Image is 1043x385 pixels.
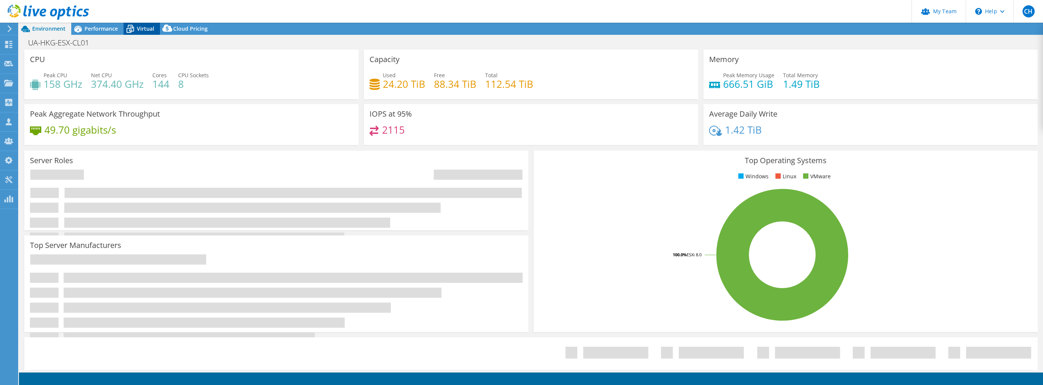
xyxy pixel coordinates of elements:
[370,55,399,64] h3: Capacity
[370,110,412,118] h3: IOPS at 95%
[687,252,702,257] tspan: ESXi 8.0
[434,72,445,79] span: Free
[44,80,82,88] h4: 158 GHz
[91,80,144,88] h4: 374.40 GHz
[801,172,831,181] li: VMware
[723,80,774,88] h4: 666.51 GiB
[30,241,121,249] h3: Top Server Manufacturers
[173,25,208,32] span: Cloud Pricing
[44,72,67,79] span: Peak CPU
[44,126,116,134] h4: 49.70 gigabits/s
[725,126,762,134] h4: 1.42 TiB
[85,25,118,32] span: Performance
[25,39,101,47] h1: UA-HKG-ESX-CL01
[975,8,982,15] svg: \n
[673,252,687,257] tspan: 100.0%
[1023,5,1035,17] span: CH
[723,72,774,79] span: Peak Memory Usage
[178,80,209,88] h4: 8
[178,72,209,79] span: CPU Sockets
[137,25,154,32] span: Virtual
[709,55,739,64] h3: Memory
[783,80,820,88] h4: 1.49 TiB
[783,72,818,79] span: Total Memory
[30,156,73,165] h3: Server Roles
[152,80,169,88] h4: 144
[382,126,405,134] h4: 2115
[709,110,777,118] h3: Average Daily Write
[736,172,769,181] li: Windows
[32,25,66,32] span: Environment
[485,80,533,88] h4: 112.54 TiB
[91,72,112,79] span: Net CPU
[383,80,425,88] h4: 24.20 TiB
[774,172,796,181] li: Linux
[434,80,476,88] h4: 88.34 TiB
[539,156,1032,165] h3: Top Operating Systems
[30,55,45,64] h3: CPU
[485,72,498,79] span: Total
[383,72,396,79] span: Used
[30,110,160,118] h3: Peak Aggregate Network Throughput
[152,72,167,79] span: Cores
